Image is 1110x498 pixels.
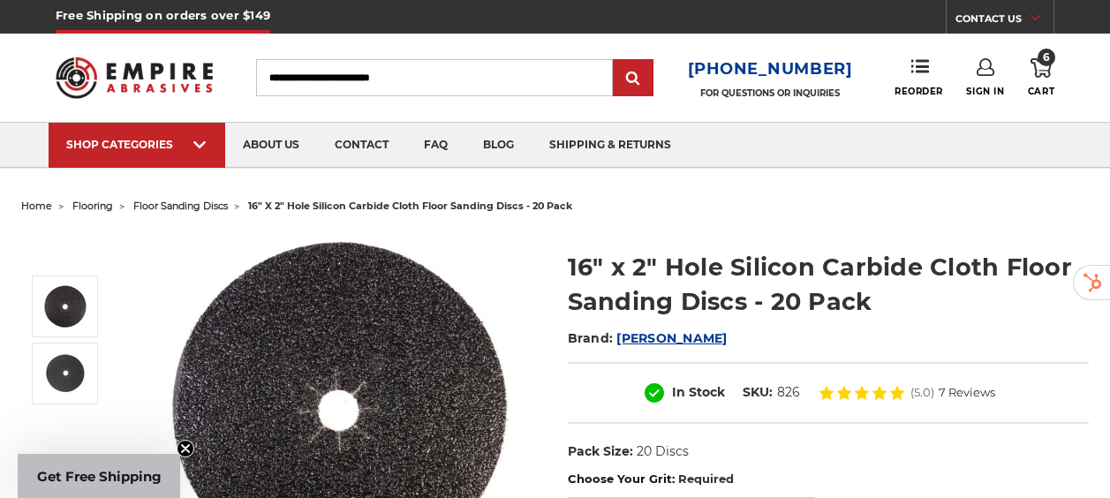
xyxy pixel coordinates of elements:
[66,138,208,151] div: SHOP CATEGORIES
[177,440,194,457] button: Close teaser
[895,58,943,96] a: Reorder
[955,9,1053,34] a: CONTACT US
[568,442,633,461] dt: Pack Size:
[966,86,1004,97] span: Sign In
[678,472,734,486] small: Required
[72,200,113,212] a: flooring
[21,200,52,212] a: home
[1038,49,1055,66] span: 6
[133,200,228,212] a: floor sanding discs
[568,471,1089,488] label: Choose Your Grit:
[317,123,406,168] a: contact
[43,351,87,396] img: Silicon Carbide 16" x 2" Floor Sanding Cloth Discs
[743,383,773,402] dt: SKU:
[615,61,651,96] input: Submit
[939,387,995,398] span: 7 Reviews
[18,454,180,498] div: Get Free ShippingClose teaser
[532,123,689,168] a: shipping & returns
[248,200,572,212] span: 16" x 2" hole silicon carbide cloth floor sanding discs - 20 pack
[777,383,800,402] dd: 826
[43,284,87,328] img: Silicon Carbide 16" x 2" Cloth Floor Sanding Discs
[688,87,853,99] p: FOR QUESTIONS OR INQUIRIES
[688,57,853,82] a: [PHONE_NUMBER]
[1028,86,1054,97] span: Cart
[568,330,614,346] span: Brand:
[37,468,162,485] span: Get Free Shipping
[465,123,532,168] a: blog
[406,123,465,168] a: faq
[1028,58,1054,97] a: 6 Cart
[895,86,943,97] span: Reorder
[56,47,213,109] img: Empire Abrasives
[616,330,727,346] a: [PERSON_NAME]
[637,442,689,461] dd: 20 Discs
[225,123,317,168] a: about us
[672,384,725,400] span: In Stock
[910,387,934,398] span: (5.0)
[568,250,1089,319] h1: 16" x 2" Hole Silicon Carbide Cloth Floor Sanding Discs - 20 Pack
